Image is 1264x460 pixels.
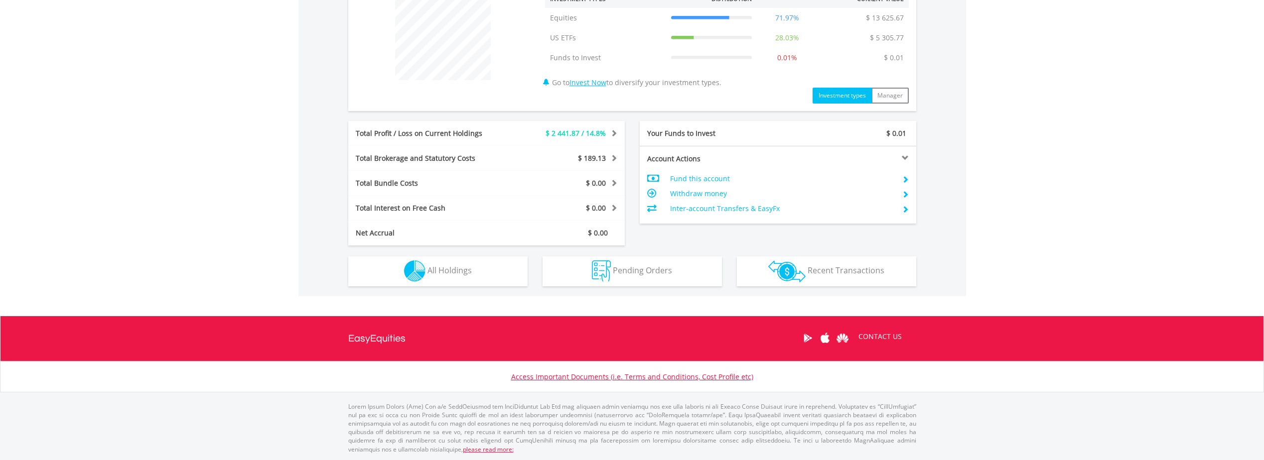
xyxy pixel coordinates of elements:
td: Withdraw money [670,186,894,201]
td: $ 0.01 [879,48,909,68]
td: $ 13 625.67 [861,8,909,28]
td: Inter-account Transfers & EasyFx [670,201,894,216]
td: 0.01% [757,48,818,68]
a: Huawei [834,323,851,353]
td: 28.03% [757,28,818,48]
a: Invest Now [569,78,606,87]
img: holdings-wht.png [404,260,425,282]
div: Total Brokerage and Statutory Costs [348,153,510,163]
td: Funds to Invest [545,48,666,68]
a: Apple [817,323,834,353]
div: Net Accrual [348,228,510,238]
a: EasyEquities [348,316,406,361]
td: US ETFs [545,28,666,48]
span: $ 0.00 [586,178,606,188]
td: Equities [545,8,666,28]
span: $ 0.00 [586,203,606,213]
span: All Holdings [427,265,472,276]
p: Lorem Ipsum Dolors (Ame) Con a/e SeddOeiusmod tem InciDiduntut Lab Etd mag aliquaen admin veniamq... [348,402,916,454]
td: $ 5 305.77 [865,28,909,48]
button: Investment types [813,88,872,104]
div: Total Interest on Free Cash [348,203,510,213]
a: Access Important Documents (i.e. Terms and Conditions, Cost Profile etc) [511,372,753,381]
span: Pending Orders [613,265,672,276]
img: pending_instructions-wht.png [592,260,611,282]
div: Account Actions [640,154,778,164]
a: please read more: [463,445,514,454]
a: Google Play [799,323,817,353]
div: Your Funds to Invest [640,128,778,138]
div: Total Profit / Loss on Current Holdings [348,128,510,138]
span: $ 2 441.87 / 14.8% [546,128,606,138]
span: Recent Transactions [808,265,884,276]
td: Fund this account [670,171,894,186]
span: $ 189.13 [578,153,606,163]
td: 71.97% [757,8,818,28]
img: transactions-zar-wht.png [768,260,806,282]
span: $ 0.00 [588,228,608,237]
button: Manager [871,88,909,104]
button: Pending Orders [543,256,722,286]
a: CONTACT US [851,323,909,350]
button: Recent Transactions [737,256,916,286]
span: $ 0.01 [886,128,906,138]
button: All Holdings [348,256,528,286]
div: Total Bundle Costs [348,178,510,188]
